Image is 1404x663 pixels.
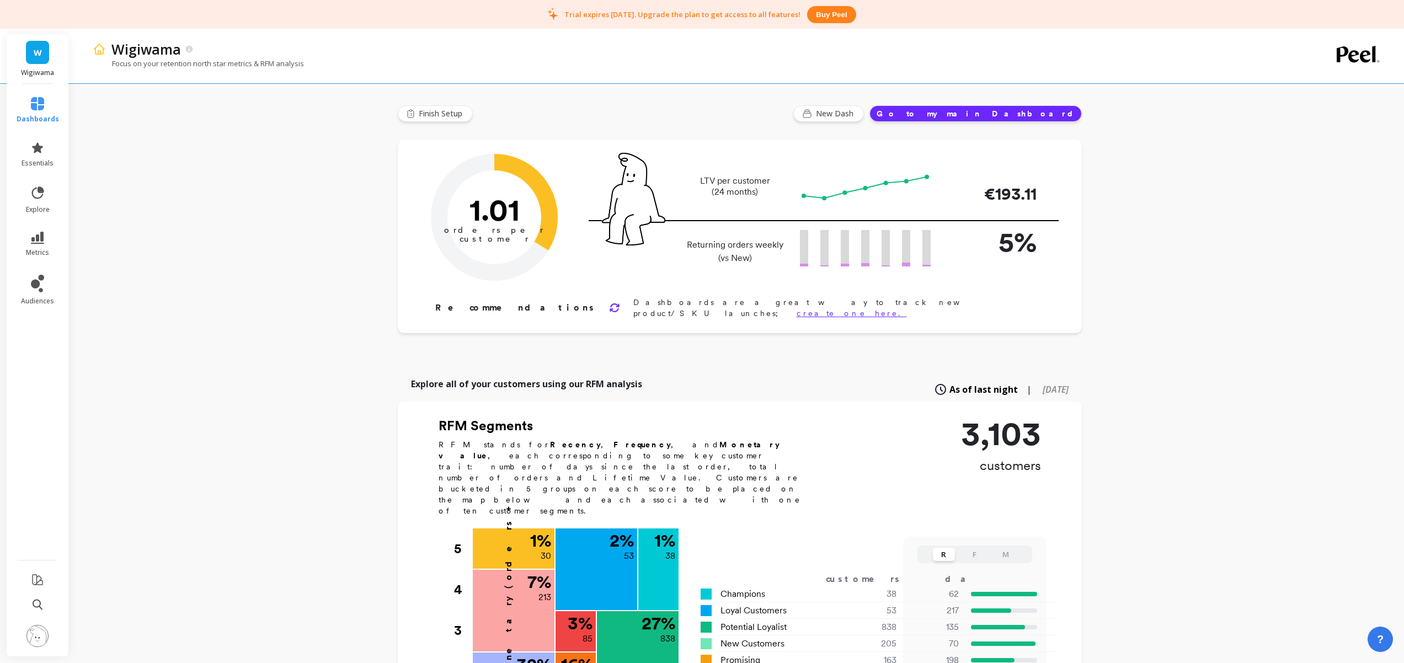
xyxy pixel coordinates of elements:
span: New Customers [720,637,784,650]
span: Champions [720,587,765,601]
p: 27 % [642,614,675,632]
span: W [34,46,42,59]
span: explore [26,205,50,214]
b: Frequency [613,440,671,449]
p: 1 % [654,532,675,549]
span: As of last night [949,383,1018,396]
button: R [933,548,955,561]
p: €193.11 [948,181,1037,206]
b: Recency [550,440,601,449]
p: 85 [583,632,592,645]
p: Explore all of your customers using our RFM analysis [411,377,642,391]
p: 3,103 [961,417,1041,450]
p: 1 % [530,532,551,549]
button: New Dash [793,105,864,122]
span: [DATE] [1043,383,1069,395]
span: audiences [21,297,54,306]
div: 3 [454,610,472,651]
p: 2 % [610,532,634,549]
span: New Dash [816,108,857,119]
p: Trial expires [DATE]. Upgrade the plan to get access to all features! [564,9,800,19]
span: metrics [26,248,49,257]
p: 217 [910,604,959,617]
p: 53 [624,549,634,563]
p: 62 [910,587,959,601]
span: Potential Loyalist [720,621,787,634]
span: Loyal Customers [720,604,787,617]
div: 38 [831,587,910,601]
div: 5 [454,528,472,569]
img: profile picture [26,625,49,647]
p: Dashboards are a great way to track new product/SKU launches; [633,297,1047,319]
span: | [1027,383,1032,396]
div: customers [826,573,915,586]
div: 838 [831,621,910,634]
span: ? [1377,632,1384,647]
p: LTV per customer (24 months) [684,175,787,197]
button: M [995,548,1017,561]
p: 7 % [527,573,551,591]
p: 135 [910,621,959,634]
tspan: orders per [444,225,544,235]
p: Focus on your retention north star metrics & RFM analysis [93,58,304,68]
p: Returning orders weekly (vs New) [684,238,787,265]
p: Wigiwama [18,68,58,77]
button: ? [1368,627,1393,652]
p: Wigiwama [111,40,181,58]
div: 53 [831,604,910,617]
button: Finish Setup [398,105,473,122]
span: dashboards [17,115,59,124]
div: 4 [454,569,472,610]
h2: RFM Segments [439,417,814,435]
p: 5% [948,221,1037,263]
button: Go to my main Dashboard [869,105,1082,122]
tspan: customer [459,234,529,244]
p: 38 [665,549,675,563]
p: RFM stands for , , and , each corresponding to some key customer trait: number of days since the ... [439,439,814,516]
span: Finish Setup [419,108,466,119]
p: customers [961,457,1041,474]
p: 3 % [568,614,592,632]
img: pal seatted on line [602,153,665,245]
p: 30 [541,549,551,563]
div: days [945,573,990,586]
button: F [964,548,986,561]
p: 70 [910,637,959,650]
a: create one here. [797,309,907,318]
button: Buy peel [807,6,856,23]
p: 213 [538,591,551,604]
p: 838 [660,632,675,645]
span: essentials [22,159,54,168]
img: header icon [93,42,106,56]
div: 205 [831,637,910,650]
p: Recommendations [435,301,596,314]
text: 1.01 [469,191,519,228]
